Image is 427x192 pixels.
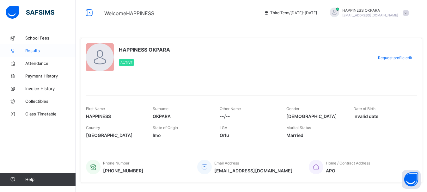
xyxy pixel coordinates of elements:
[264,10,317,15] span: session/term information
[353,106,375,111] span: Date of Birth
[103,168,143,173] span: [PHONE_NUMBER]
[25,35,76,40] span: School Fees
[103,161,129,165] span: Phone Number
[378,55,412,60] span: Request profile edit
[25,73,76,78] span: Payment History
[104,10,154,16] span: Welcome HAPPINESS
[402,170,421,189] button: Open asap
[86,133,143,138] span: [GEOGRAPHIC_DATA]
[286,114,344,119] span: [DEMOGRAPHIC_DATA]
[86,114,143,119] span: HAPPINESS
[119,46,170,53] span: HAPPINESS OKPARA
[342,13,398,17] span: [EMAIL_ADDRESS][DOMAIN_NAME]
[86,125,100,130] span: Country
[220,114,277,119] span: --/--
[286,133,344,138] span: Married
[353,114,411,119] span: Invalid date
[6,6,54,19] img: safsims
[323,8,412,18] div: HAPPINESSOKPARA
[326,161,370,165] span: Home / Contract Address
[25,48,76,53] span: Results
[25,177,76,182] span: Help
[86,106,105,111] span: First Name
[214,168,293,173] span: [EMAIL_ADDRESS][DOMAIN_NAME]
[25,86,76,91] span: Invoice History
[25,111,76,116] span: Class Timetable
[220,125,227,130] span: LGA
[220,133,277,138] span: Orlu
[153,114,210,119] span: OKPARA
[153,125,178,130] span: State of Origin
[326,168,370,173] span: APO
[153,133,210,138] span: Imo
[342,8,398,13] span: HAPPINESS OKPARA
[120,61,132,65] span: Active
[153,106,168,111] span: Surname
[220,106,241,111] span: Other Name
[286,125,311,130] span: Marital Status
[214,161,239,165] span: Email Address
[25,99,76,104] span: Collectibles
[25,61,76,66] span: Attendance
[286,106,299,111] span: Gender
